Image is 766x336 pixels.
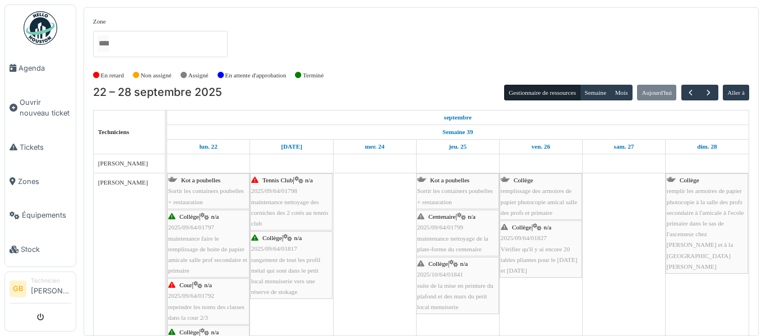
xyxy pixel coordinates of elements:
span: Collège [428,260,448,267]
span: n/a [468,213,476,220]
span: n/a [294,234,302,241]
input: Tous [98,35,109,52]
span: remplir les armoires de papier photocopie à la salle des profs secondaire à l'amicale à l'ecole p... [667,187,744,269]
div: | [417,259,498,312]
a: 27 septembre 2025 [611,140,637,154]
span: Collège [179,329,199,335]
span: Collège [179,213,199,220]
span: 2025/09/64/01792 [168,292,214,299]
span: n/a [460,260,468,267]
span: Collège [512,224,532,231]
li: [PERSON_NAME] [31,277,71,301]
div: | [417,211,498,255]
span: 2025/09/64/01799 [417,224,463,231]
a: 22 septembre 2025 [196,140,220,154]
a: Stock [5,232,76,266]
span: rangement de tout les profil métal qui sont dans le petit local menuiserie vers une réserve de st... [251,256,321,296]
span: Agenda [19,63,71,73]
a: 26 septembre 2025 [529,140,553,154]
label: Assigné [188,71,209,80]
span: Tennis Club [262,177,293,183]
a: 28 septembre 2025 [694,140,719,154]
a: 24 septembre 2025 [362,140,387,154]
a: Zones [5,164,76,199]
button: Aujourd'hui [637,85,676,100]
span: Collège [262,234,282,241]
span: Stock [21,244,71,255]
span: Ouvrir nouveau ticket [20,97,71,118]
span: Collège [514,177,533,183]
a: Agenda [5,51,76,85]
span: n/a [305,177,313,183]
div: | [168,211,248,276]
label: En retard [101,71,124,80]
span: Collège [680,177,699,183]
label: Non assigné [141,71,172,80]
a: Ouvrir nouveau ticket [5,85,76,130]
a: Tickets [5,130,76,164]
span: Cour [179,282,192,288]
a: Équipements [5,199,76,233]
a: GB Technicien[PERSON_NAME] [10,277,71,303]
span: 2025/09/64/01817 [251,245,297,252]
span: maintenance nettoyage de la plate-forme du centenaire [417,235,488,252]
span: Techniciens [98,128,130,135]
span: n/a [211,213,219,220]
span: n/a [204,282,212,288]
label: En attente d'approbation [225,71,286,80]
a: 22 septembre 2025 [441,111,475,125]
span: [PERSON_NAME] [98,179,148,186]
span: 2025/09/64/01797 [168,224,214,231]
span: [PERSON_NAME] [98,160,148,167]
h2: 22 – 28 septembre 2025 [93,86,222,99]
span: Tickets [20,142,71,153]
div: | [501,222,581,276]
li: GB [10,280,26,297]
span: maintenance nettoyage des corniches des 2 cotés au tennis club [251,199,329,227]
span: 2025/09/64/01798 [251,187,297,194]
div: Technicien [31,277,71,285]
span: Kot a poubelles [181,177,220,183]
div: | [251,175,331,229]
div: | [251,233,331,297]
span: n/a [544,224,552,231]
img: Badge_color-CXgf-gQk.svg [24,11,57,45]
span: 2025/10/64/01841 [417,271,463,278]
label: Zone [93,17,106,26]
span: Vérifier qu'il y ai encore 20 tables pliantes pour le [DATE] et [DATE] [501,246,578,274]
button: Mois [610,85,633,100]
a: Semaine 39 [440,125,476,139]
span: 2025/09/64/01827 [501,234,547,241]
span: repeindre les noms des classes dans la cour 2/3 [168,303,244,321]
button: Aller à [723,85,749,100]
span: Kot a poubelles [430,177,469,183]
button: Précédent [681,85,700,101]
span: Centenaire [428,213,455,220]
button: Semaine [580,85,611,100]
span: Zones [18,176,71,187]
span: suite de la mise en peinture du plafond et des murs du petit local menuiserie [417,282,493,310]
span: Sortir les containers poubelles + restauration [417,187,493,205]
button: Suivant [699,85,718,101]
span: n/a [211,329,219,335]
span: maintenance faire le remplissage de boite de papier amicale salle prof secondaire et primaire [168,235,247,274]
a: 25 septembre 2025 [446,140,469,154]
a: 23 septembre 2025 [278,140,305,154]
span: Équipements [22,210,71,220]
button: Gestionnaire de ressources [504,85,580,100]
span: Sortir les containers poubelles + restauration [168,187,244,205]
label: Terminé [303,71,324,80]
span: remplissage des armoires de papier photocopie amical salle des profs et primaire [501,187,577,215]
div: | [168,280,248,323]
